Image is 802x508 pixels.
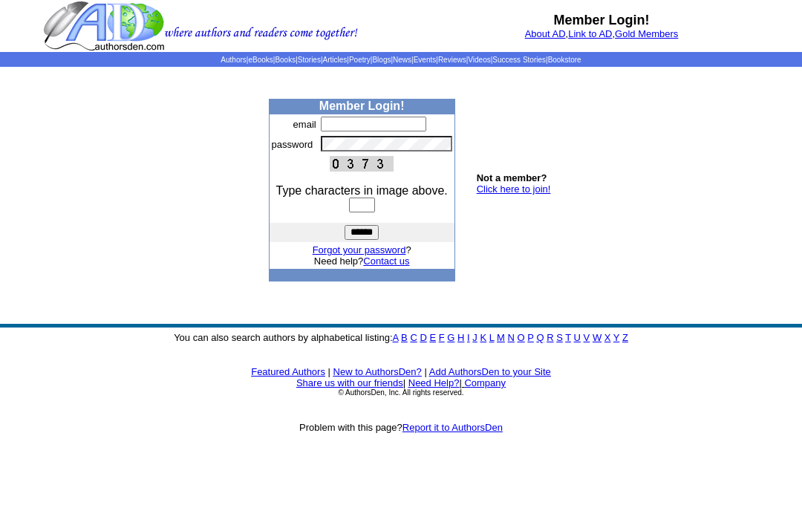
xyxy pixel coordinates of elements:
[251,366,325,377] a: Featured Authors
[221,56,246,64] a: Authors
[525,28,679,39] font: , ,
[424,366,426,377] font: |
[477,172,547,183] b: Not a member?
[613,332,619,343] a: Y
[330,156,394,172] img: This Is CAPTCHA Image
[429,332,436,343] a: E
[349,56,371,64] a: Poetry
[402,422,503,433] a: Report it to AuthorsDen
[554,13,650,27] b: Member Login!
[174,332,628,343] font: You can also search authors by alphabetical listing:
[622,332,628,343] a: Z
[527,332,533,343] a: P
[508,332,515,343] a: N
[477,183,551,195] a: Click here to join!
[221,56,581,64] span: | | | | | | | | | | | |
[420,332,426,343] a: D
[556,332,563,343] a: S
[299,422,503,433] font: Problem with this page?
[314,255,410,267] font: Need help?
[472,332,477,343] a: J
[393,56,411,64] a: News
[298,56,321,64] a: Stories
[439,332,445,343] a: F
[275,56,296,64] a: Books
[464,377,506,388] a: Company
[459,377,506,388] font: |
[319,100,405,112] b: Member Login!
[410,332,417,343] a: C
[313,244,411,255] font: ?
[468,56,490,64] a: Videos
[293,119,316,130] font: email
[457,332,464,343] a: H
[393,332,399,343] a: A
[565,332,571,343] a: T
[447,332,454,343] a: G
[323,56,348,64] a: Articles
[429,366,551,377] a: Add AuthorsDen to your Site
[489,332,495,343] a: L
[272,139,313,150] font: password
[584,332,590,343] a: V
[568,28,612,39] a: Link to AD
[401,332,408,343] a: B
[492,56,546,64] a: Success Stories
[480,332,486,343] a: K
[248,56,273,64] a: eBooks
[363,255,409,267] a: Contact us
[328,366,330,377] font: |
[438,56,466,64] a: Reviews
[548,56,581,64] a: Bookstore
[593,332,601,343] a: W
[547,332,553,343] a: R
[615,28,678,39] a: Gold Members
[604,332,611,343] a: X
[536,332,544,343] a: Q
[467,332,470,343] a: I
[403,377,405,388] font: |
[525,28,566,39] a: About AD
[574,332,581,343] a: U
[338,388,463,397] font: © AuthorsDen, Inc. All rights reserved.
[497,332,505,343] a: M
[333,366,422,377] a: New to AuthorsDen?
[372,56,391,64] a: Blogs
[408,377,460,388] a: Need Help?
[296,377,403,388] a: Share us with our friends
[414,56,437,64] a: Events
[518,332,525,343] a: O
[276,184,448,197] font: Type characters in image above.
[313,244,406,255] a: Forgot your password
